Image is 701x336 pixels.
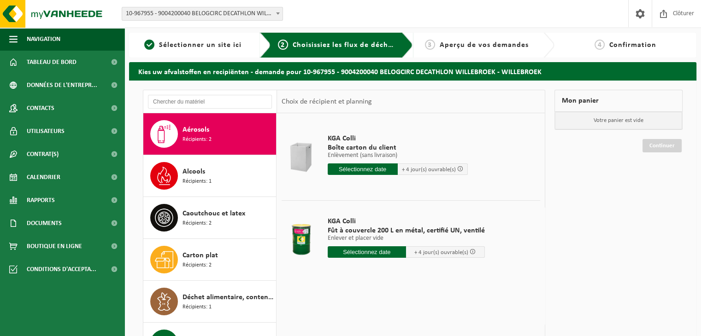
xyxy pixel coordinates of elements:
span: Contacts [27,97,54,120]
span: Choisissiez les flux de déchets et récipients [293,41,446,49]
h2: Kies uw afvalstoffen en recipiënten - demande pour 10-967955 - 9004200040 BELOGCIRC DECATHLON WIL... [129,62,696,80]
div: Choix de récipient et planning [277,90,376,113]
p: Enlèvement (sans livraison) [328,152,468,159]
div: Mon panier [554,90,683,112]
span: KGA Colli [328,134,468,143]
span: 4 [595,40,605,50]
span: 10-967955 - 9004200040 BELOGCIRC DECATHLON WILLEBROEK - WILLEBROEK [122,7,283,20]
span: Tableau de bord [27,51,77,74]
span: Utilisateurs [27,120,65,143]
span: Contrat(s) [27,143,59,166]
span: Aperçu de vos demandes [440,41,529,49]
span: + 4 jour(s) ouvrable(s) [402,167,456,173]
button: Carton plat Récipients: 2 [143,239,277,281]
span: 3 [425,40,435,50]
span: + 4 jour(s) ouvrable(s) [414,249,468,255]
button: Caoutchouc et latex Récipients: 2 [143,197,277,239]
span: 2 [278,40,288,50]
span: Aérosols [183,124,209,135]
span: 1 [144,40,154,50]
span: Données de l'entrepr... [27,74,97,97]
a: 1Sélectionner un site ici [134,40,253,51]
span: Déchet alimentaire, contenant des produits d'origine animale, non emballé, catégorie 3 [183,292,274,303]
button: Aérosols Récipients: 2 [143,113,277,155]
a: Continuer [642,139,682,152]
span: Boutique en ligne [27,235,82,258]
span: Alcools [183,166,205,177]
span: Boîte carton du client [328,143,468,152]
span: KGA Colli [328,217,485,226]
span: Carton plat [183,250,218,261]
button: Alcools Récipients: 1 [143,155,277,197]
input: Sélectionnez date [328,163,398,175]
span: Calendrier [27,166,60,189]
p: Enlever et placer vide [328,235,485,242]
span: Récipients: 1 [183,303,212,312]
input: Sélectionnez date [328,246,406,258]
span: Rapports [27,189,55,212]
input: Chercher du matériel [148,95,272,109]
span: Récipients: 2 [183,261,212,270]
span: Récipients: 2 [183,219,212,228]
span: Fût à couvercle 200 L en métal, certifié UN, ventilé [328,226,485,235]
span: 10-967955 - 9004200040 BELOGCIRC DECATHLON WILLEBROEK - WILLEBROEK [122,7,283,21]
span: Navigation [27,28,60,51]
p: Votre panier est vide [555,112,682,129]
span: Récipients: 1 [183,177,212,186]
span: Sélectionner un site ici [159,41,242,49]
span: Conditions d'accepta... [27,258,96,281]
button: Déchet alimentaire, contenant des produits d'origine animale, non emballé, catégorie 3 Récipients: 1 [143,281,277,323]
span: Récipients: 2 [183,135,212,144]
span: Confirmation [609,41,656,49]
span: Documents [27,212,62,235]
span: Caoutchouc et latex [183,208,245,219]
